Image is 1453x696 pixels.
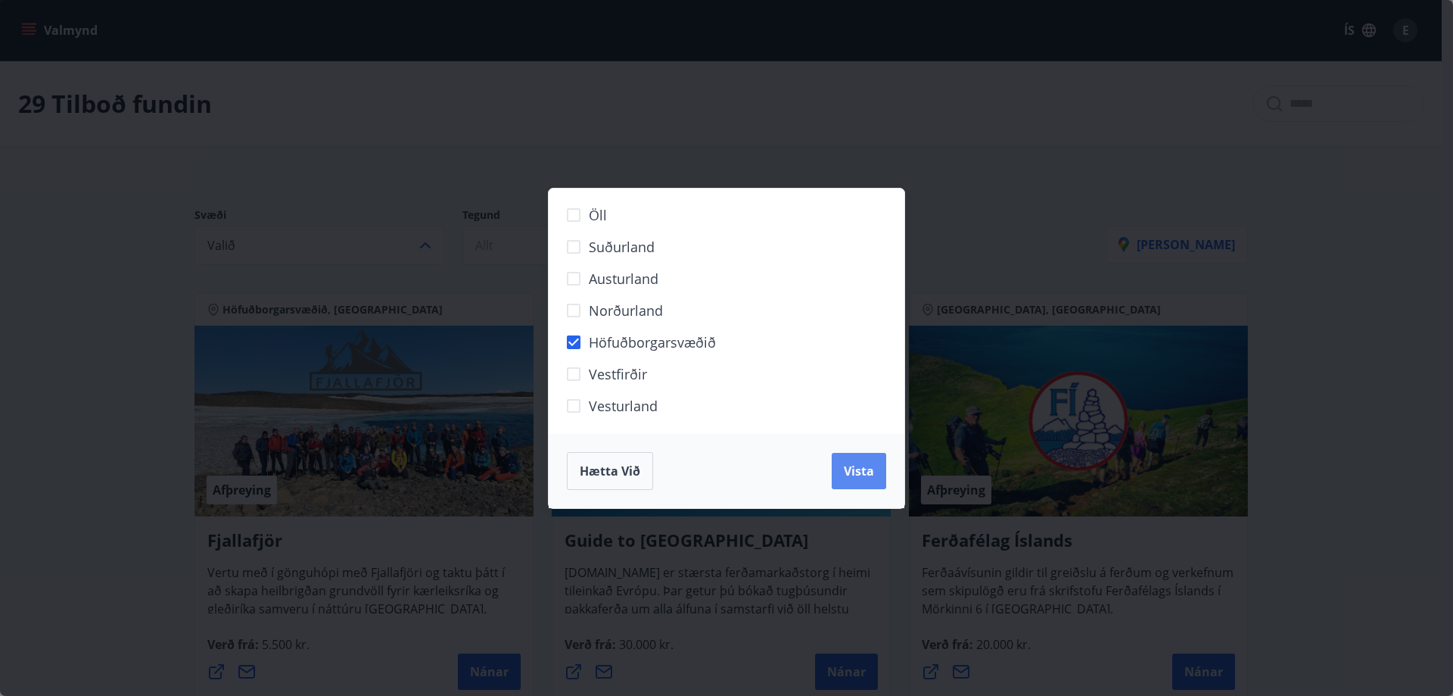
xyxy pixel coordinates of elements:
span: Vesturland [589,396,658,416]
span: Vestfirðir [589,364,647,384]
span: Suðurland [589,237,655,257]
span: Höfuðborgarsvæðið [589,332,716,352]
span: Norðurland [589,301,663,320]
button: Hætta við [567,452,653,490]
span: Austurland [589,269,658,289]
span: Vista [844,463,874,479]
span: Öll [589,205,607,225]
span: Hætta við [580,463,640,479]
button: Vista [832,453,886,489]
